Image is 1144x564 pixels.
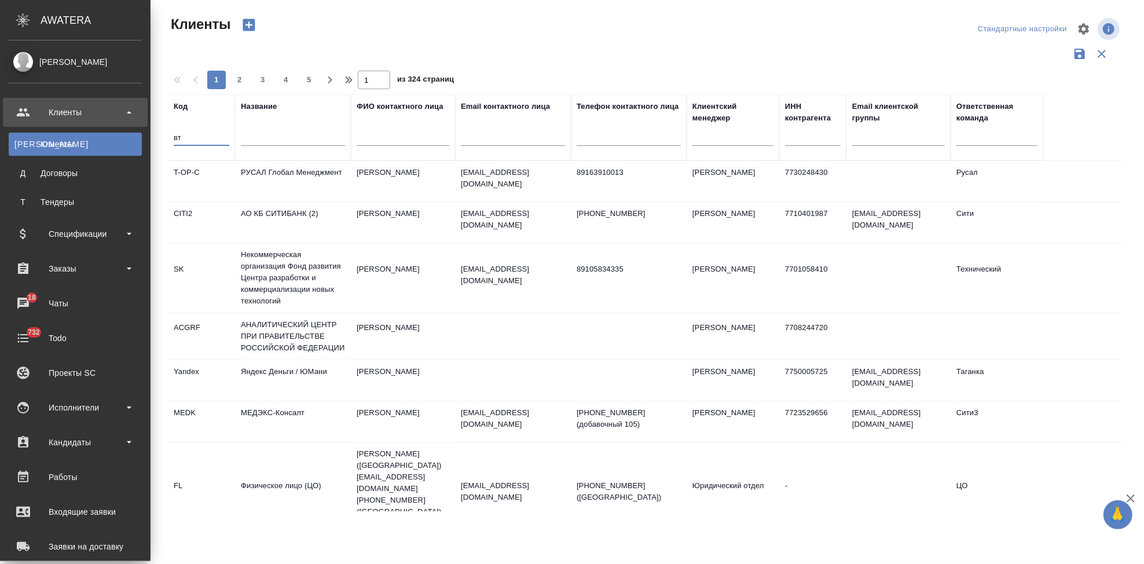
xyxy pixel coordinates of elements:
p: [EMAIL_ADDRESS][DOMAIN_NAME] [461,480,565,503]
td: [PERSON_NAME] ([GEOGRAPHIC_DATA]) [EMAIL_ADDRESS][DOMAIN_NAME] [PHONE_NUMBER] ([GEOGRAPHIC_DATA])... [351,442,455,547]
div: Todo [9,329,142,347]
td: РУСАЛ Глобал Менеджмент [235,161,351,202]
span: 🙏 [1108,503,1128,527]
div: Клиенты [14,138,136,150]
button: 3 [254,71,272,89]
a: Работы [3,463,148,492]
td: Таганка [951,360,1043,401]
a: 18Чаты [3,289,148,318]
td: - [779,474,846,515]
td: SK [168,258,235,298]
div: split button [975,20,1070,38]
span: 732 [21,327,47,338]
td: [PERSON_NAME] [351,258,455,298]
td: Физическое лицо (ЦО) [235,474,351,515]
td: [EMAIL_ADDRESS][DOMAIN_NAME] [846,360,951,401]
a: [PERSON_NAME]Клиенты [9,133,142,156]
button: 2 [230,71,249,89]
div: Телефон контактного лица [577,101,679,112]
td: [PERSON_NAME] [687,316,779,357]
td: Сити3 [951,401,1043,442]
span: 2 [230,74,249,86]
td: CITI2 [168,202,235,243]
a: ДДоговоры [9,162,142,185]
td: [PERSON_NAME] [351,401,455,442]
a: Заявки на доставку [3,532,148,561]
p: [PHONE_NUMBER] [577,208,681,219]
div: Входящие заявки [9,503,142,521]
td: 7723529656 [779,401,846,442]
p: [EMAIL_ADDRESS][DOMAIN_NAME] [461,208,565,231]
td: 7708244720 [779,316,846,357]
div: Заказы [9,260,142,277]
p: [PHONE_NUMBER] ([GEOGRAPHIC_DATA]) [577,480,681,503]
td: [PERSON_NAME] [351,202,455,243]
td: [PERSON_NAME] [351,161,455,202]
div: Спецификации [9,225,142,243]
button: 🙏 [1103,500,1132,529]
td: MEDK [168,401,235,442]
button: Создать [235,15,263,35]
td: ACGRF [168,316,235,357]
button: 4 [277,71,295,89]
div: Кандидаты [9,434,142,451]
div: AWATERA [41,9,151,32]
p: [EMAIL_ADDRESS][DOMAIN_NAME] [461,263,565,287]
td: 7710401987 [779,202,846,243]
a: ТТендеры [9,191,142,214]
td: МЕДЭКС-Консалт [235,401,351,442]
td: [PERSON_NAME] [351,360,455,401]
p: [PHONE_NUMBER] (добавочный 105) [577,407,681,430]
div: Email контактного лица [461,101,550,112]
div: Email клиентской группы [852,101,945,124]
div: Код [174,101,188,112]
button: Сохранить фильтры [1069,43,1091,65]
div: Название [241,101,277,112]
td: [PERSON_NAME] [687,161,779,202]
td: [PERSON_NAME] [687,401,779,442]
span: из 324 страниц [397,72,454,89]
td: [PERSON_NAME] [687,258,779,298]
p: [EMAIL_ADDRESS][DOMAIN_NAME] [461,167,565,190]
a: 732Todo [3,324,148,353]
td: Русал [951,161,1043,202]
a: Входящие заявки [3,497,148,526]
td: ЦО [951,474,1043,515]
td: [EMAIL_ADDRESS][DOMAIN_NAME] [846,202,951,243]
td: Некоммерческая организация Фонд развития Центра разработки и коммерциализации новых технологий [235,243,351,313]
div: Исполнители [9,399,142,416]
td: FL [168,474,235,515]
td: Сити [951,202,1043,243]
td: Яндекс Деньги / ЮМани [235,360,351,401]
td: [PERSON_NAME] [687,360,779,401]
button: 5 [300,71,318,89]
div: Чаты [9,295,142,312]
td: АНАЛИТИЧЕСКИЙ ЦЕНТР ПРИ ПРАВИТЕЛЬСТВЕ РОССИЙСКОЙ ФЕДЕРАЦИИ [235,313,351,360]
span: 5 [300,74,318,86]
span: Настроить таблицу [1070,15,1098,43]
td: [PERSON_NAME] [351,316,455,357]
span: 18 [21,292,43,303]
td: T-OP-C [168,161,235,202]
div: Заявки на доставку [9,538,142,555]
p: [EMAIL_ADDRESS][DOMAIN_NAME] [461,407,565,430]
span: Посмотреть информацию [1098,18,1122,40]
div: [PERSON_NAME] [9,56,142,68]
div: Клиентский менеджер [692,101,773,124]
td: 7750005725 [779,360,846,401]
div: Тендеры [14,196,136,208]
td: Юридический отдел [687,474,779,515]
div: Проекты SC [9,364,142,382]
td: 7730248430 [779,161,846,202]
span: 4 [277,74,295,86]
div: ИНН контрагента [785,101,841,124]
div: Договоры [14,167,136,179]
a: Проекты SC [3,358,148,387]
div: Работы [9,468,142,486]
div: Ответственная команда [956,101,1037,124]
td: 7701058410 [779,258,846,298]
span: 3 [254,74,272,86]
p: 89163910013 [577,167,681,178]
td: [PERSON_NAME] [687,202,779,243]
div: ФИО контактного лица [357,101,443,112]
